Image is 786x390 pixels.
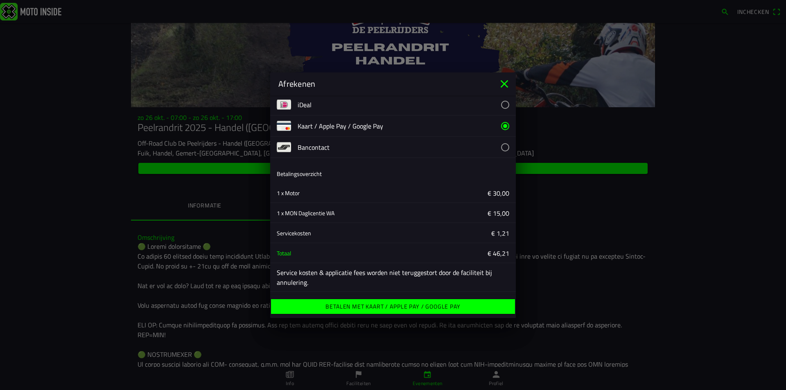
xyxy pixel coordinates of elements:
ion-label: € 1,21 [400,228,509,238]
ion-label: Betalen met Kaart / Apple Pay / Google Pay [325,304,460,309]
img: payment-card.png [277,119,291,133]
ion-text: 1 x Motor [277,188,300,197]
ion-text: Servicekosten [277,228,311,237]
ion-label: € 15,00 [400,208,509,218]
ion-label: Betalingsoverzicht [277,169,322,178]
ion-icon: close [498,77,511,90]
ion-label: € 46,21 [400,248,509,258]
ion-label: € 30,00 [400,188,509,198]
ion-text: 1 x MON Daglicentie WA [277,208,334,217]
img: payment-bancontact.png [277,140,291,154]
ion-title: Afrekenen [270,78,498,90]
img: payment-ideal.png [277,97,291,112]
ion-label: Service kosten & applicatie fees worden niet teruggestort door de faciliteit bij annulering. [277,268,509,287]
ion-text: Totaal [277,248,291,257]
